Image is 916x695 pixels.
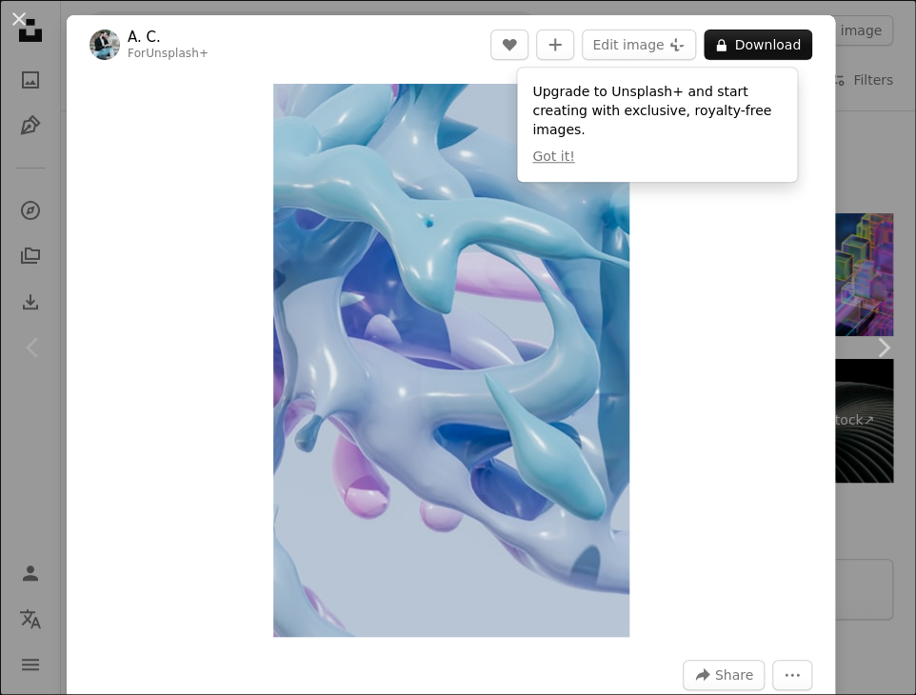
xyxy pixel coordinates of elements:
[704,30,812,60] button: Download
[273,84,629,637] button: Zoom in on this image
[582,30,696,60] button: Edit image
[146,47,209,60] a: Unsplash+
[715,661,753,689] span: Share
[683,660,765,690] button: Share this image
[517,68,797,182] div: Upgrade to Unsplash+ and start creating with exclusive, royalty-free images.
[90,30,120,60] img: Go to A. C.'s profile
[490,30,528,60] button: Like
[536,30,574,60] button: Add to Collection
[128,47,209,62] div: For
[128,28,209,47] a: A. C.
[849,256,916,439] a: Next
[772,660,812,690] button: More Actions
[273,84,629,637] img: a bunch of blue and pink balloons floating in the air
[532,148,574,167] button: Got it!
